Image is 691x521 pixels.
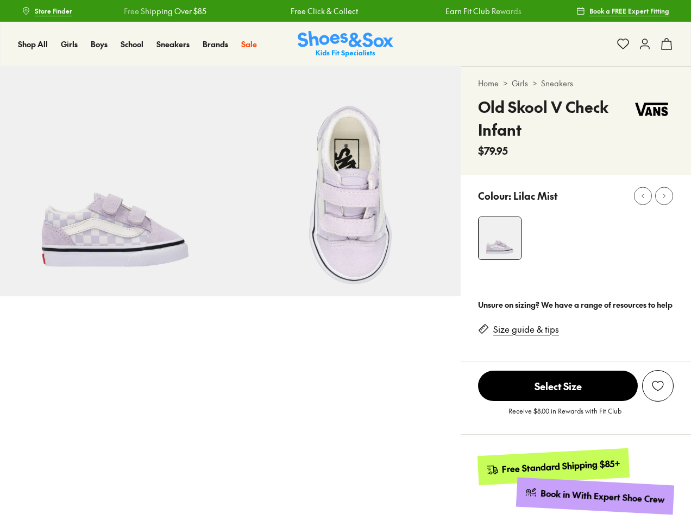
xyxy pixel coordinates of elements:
a: Free Click & Collect [291,5,358,17]
a: Shop All [18,39,48,50]
a: Store Finder [22,1,72,21]
div: Free Standard Shipping $85+ [502,458,621,475]
a: Earn Fit Club Rewards [445,5,522,17]
span: School [121,39,143,49]
span: Select Size [478,371,638,401]
img: SNS_Logo_Responsive.svg [298,31,393,58]
a: Sneakers [541,78,573,89]
a: Shoes & Sox [298,31,393,58]
a: School [121,39,143,50]
span: Store Finder [35,6,72,16]
span: Girls [61,39,78,49]
button: Select Size [478,370,638,402]
a: Book in With Expert Shoe Crew [516,478,674,515]
span: Sale [241,39,257,49]
a: Sale [241,39,257,50]
a: Book a FREE Expert Fitting [576,1,669,21]
a: Brands [203,39,228,50]
span: Boys [91,39,108,49]
a: Boys [91,39,108,50]
p: Lilac Mist [513,188,557,203]
a: Girls [512,78,528,89]
a: Free Shipping Over $85 [124,5,206,17]
span: Sneakers [156,39,190,49]
a: Sneakers [156,39,190,50]
div: Unsure on sizing? We have a range of resources to help [478,299,674,310]
img: 6-561193_1 [230,66,461,296]
a: Girls [61,39,78,50]
div: Book in With Expert Shoe Crew [541,487,665,506]
span: $79.95 [478,143,508,158]
a: Size guide & tips [493,323,559,335]
img: Vendor logo [629,96,674,123]
img: 4-561192_1 [479,217,521,259]
div: > > [478,78,674,89]
span: Shop All [18,39,48,49]
a: Home [478,78,499,89]
span: Brands [203,39,228,49]
a: Free Standard Shipping $85+ [478,448,630,485]
button: Add to Wishlist [642,370,674,402]
p: Receive $8.00 in Rewards with Fit Club [508,406,621,425]
p: Colour: [478,188,511,203]
span: Book a FREE Expert Fitting [589,6,669,16]
h4: Old Skool V Check Infant [478,96,629,141]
